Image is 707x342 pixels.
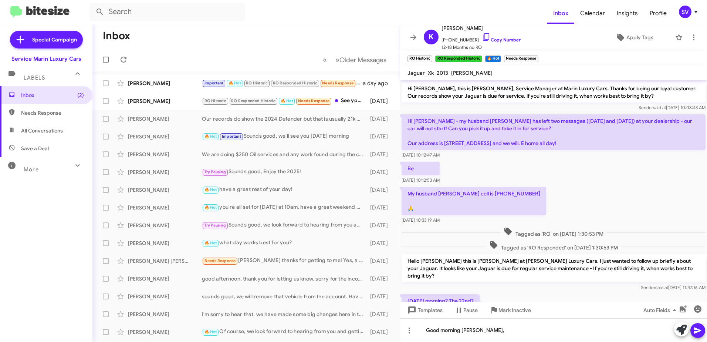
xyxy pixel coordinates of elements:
div: [DATE] [367,204,394,211]
div: [DATE] [367,168,394,176]
button: Previous [318,52,331,67]
div: [PERSON_NAME] [128,328,202,336]
h1: Inbox [103,30,130,42]
div: Is 10 too late. Just want to avoid the traffic [202,79,363,87]
span: [DATE] 10:12:47 AM [402,152,440,158]
span: Older Messages [339,56,386,64]
span: Needs Response [21,109,84,117]
span: 🔥 Hot [204,241,217,245]
span: Needs Response [298,98,329,103]
div: I'm sorry to hear that, we have made some big changes here in the service department and would li... [202,311,367,318]
div: Sounds good, Enjoy the 2025! [202,168,367,176]
div: [DATE] [367,186,394,194]
a: Inbox [547,3,574,24]
span: [DATE] 10:33:19 AM [402,217,440,223]
span: Labels [24,74,45,81]
div: [PERSON_NAME] [128,115,202,123]
small: Needs Response [504,56,538,62]
span: RO Responded Historic [231,98,275,103]
div: [PERSON_NAME] thanks for getting to me! Yes, a few things to work on. You probably need it for a ... [202,256,367,265]
a: Special Campaign [10,31,83,48]
button: Auto Fields [637,304,685,317]
span: Tagged as 'RO Responded' on [DATE] 1:30:53 PM [486,241,621,251]
div: [DATE] [367,328,394,336]
div: [PERSON_NAME] [128,186,202,194]
span: (2) [77,91,84,99]
div: [DATE] [367,133,394,140]
span: Sender [DATE] 11:47:16 AM [641,285,706,290]
span: K [429,31,434,43]
div: [PERSON_NAME] [128,239,202,247]
p: Be [402,162,440,175]
span: Important [222,134,241,139]
span: Inbox [21,91,84,99]
span: More [24,166,39,173]
span: Pause [463,304,478,317]
span: Important [204,81,224,85]
button: Pause [449,304,484,317]
div: [PERSON_NAME] [128,204,202,211]
p: [DATE] morning? The 22nd? [402,294,480,308]
span: RO Historic [204,98,226,103]
span: Jaguar [407,70,425,76]
div: have a great rest of your day! [202,185,367,194]
span: Needs Response [322,81,353,85]
button: Next [331,52,391,67]
span: [PERSON_NAME] [442,24,521,33]
nav: Page navigation example [319,52,391,67]
span: 🔥 Hot [229,81,241,85]
button: Mark Inactive [484,304,537,317]
a: Copy Number [482,37,521,43]
span: said at [653,105,666,110]
span: Tagged as 'RO' on [DATE] 1:30:53 PM [501,227,606,238]
button: SV [673,6,699,18]
div: [PERSON_NAME] [128,275,202,282]
span: Xk [428,70,434,76]
div: Good morning [PERSON_NAME], [400,318,707,342]
div: [DATE] [367,257,394,265]
button: Templates [400,304,449,317]
small: RO Historic [407,56,432,62]
div: Of course, we look forward to hearing from you and getting your vehicle in for service. [202,328,367,336]
div: [DATE] [367,311,394,318]
button: Apply Tags [596,31,672,44]
div: Service Marin Luxury Cars [11,55,81,63]
span: » [335,55,339,64]
span: 2013 [437,70,448,76]
div: Sounds good, we look forward to hearing from you and hope your healing process goes well. [202,221,367,229]
div: [PERSON_NAME] [128,97,202,105]
div: [DATE] [367,151,394,158]
p: Hello [PERSON_NAME] this is [PERSON_NAME] at [PERSON_NAME] Luxury Cars. I just wanted to follow u... [402,254,706,282]
span: Save a Deal [21,145,49,152]
small: RO Responded Historic [435,56,482,62]
a: Calendar [574,3,611,24]
div: [PERSON_NAME] [PERSON_NAME] [128,257,202,265]
a: Insights [611,3,644,24]
span: [DATE] 10:12:53 AM [402,177,440,183]
span: said at [655,285,668,290]
div: a day ago [363,80,394,87]
div: Our records do show the 2024 Defender but that is usually 21k miles or 2yrs. I apologize for the ... [202,115,367,123]
div: what day works best for you? [202,239,367,247]
p: My husband [PERSON_NAME] cell is [PHONE_NUMBER] 🙏 [402,187,546,215]
div: [PERSON_NAME] [128,133,202,140]
div: [PERSON_NAME] [128,151,202,158]
span: Try Pausing [204,223,226,228]
div: good afternoon, thank you for letting us know. sorry for the inconvenience. [202,275,367,282]
p: Hi [PERSON_NAME] - my husband [PERSON_NAME] has left two messages ([DATE] and [DATE]) at your dea... [402,114,706,150]
span: RO Historic [246,81,268,85]
div: Sounds good, we'll see you [DATE] morning [202,132,367,141]
div: See you then! [202,97,367,105]
span: 12-18 Months no RO [442,44,521,51]
input: Search [89,3,245,21]
span: Auto Fields [643,304,679,317]
div: [PERSON_NAME] [128,293,202,300]
div: [DATE] [367,222,394,229]
span: 🔥 Hot [204,205,217,210]
div: you're all set for [DATE] at 10am, have a great weekend and we will see you [DATE] morning! [202,203,367,212]
span: Apply Tags [626,31,653,44]
span: Profile [644,3,673,24]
